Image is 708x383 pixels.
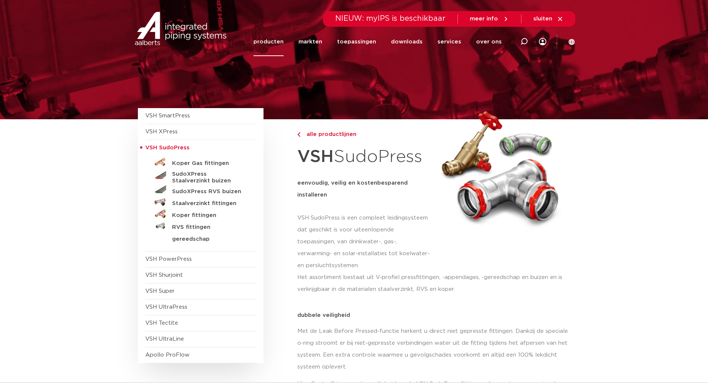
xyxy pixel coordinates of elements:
h1: SudoPress [297,143,432,171]
a: markten [298,27,322,56]
a: SudoXPress RVS buizen [145,184,256,196]
span: meer info [470,16,498,22]
a: producten [253,27,284,56]
a: Koper Gas fittingen [145,156,256,168]
div: my IPS [539,33,546,50]
span: NIEUW: myIPS is beschikbaar [335,15,446,22]
nav: Menu [253,27,502,56]
a: Staalverzinkt fittingen [145,196,256,208]
h5: gereedschap [172,236,246,243]
a: VSH PowerPress [145,256,192,262]
a: alle productlijnen [297,130,432,139]
a: VSH Tectite [145,320,178,326]
a: RVS fittingen [145,220,256,232]
a: VSH UltraPress [145,304,187,310]
a: services [437,27,461,56]
a: gereedschap [145,232,256,244]
a: VSH Shurjoint [145,272,183,278]
a: VSH UltraLine [145,336,184,342]
p: dubbele veiligheid [297,312,570,318]
h5: SudoXPress RVS buizen [172,188,246,195]
h5: SudoXPress Staalverzinkt buizen [172,171,246,184]
strong: VSH [297,148,334,165]
img: chevron-right.svg [297,132,300,137]
h5: Staalverzinkt fittingen [172,200,246,207]
span: alle productlijnen [302,132,356,137]
h5: RVS fittingen [172,224,246,231]
a: SudoXPress Staalverzinkt buizen [145,168,256,184]
p: Met de Leak Before Pressed-functie herkent u direct niet gepresste fittingen. Dankzij de speciale... [297,325,570,373]
a: downloads [391,27,423,56]
p: Het assortiment bestaat uit V-profiel pressfittingen, -appendages, -gereedschap en buizen en is v... [297,272,570,295]
a: sluiten [533,16,563,22]
h5: Koper Gas fittingen [172,160,246,167]
span: sluiten [533,16,552,22]
a: Koper fittingen [145,208,256,220]
a: VSH XPress [145,129,178,134]
a: VSH SmartPress [145,113,190,119]
h5: Koper fittingen [172,212,246,219]
strong: eenvoudig, veilig en kostenbesparend installeren [297,180,408,198]
p: VSH SudoPress is een compleet leidingsysteem dat geschikt is voor uiteenlopende toepassingen, van... [297,212,432,272]
a: toepassingen [337,27,376,56]
a: meer info [470,16,509,22]
span: VSH SudoPress [145,145,190,150]
a: over ons [476,27,502,56]
a: Apollo ProFlow [145,352,190,358]
a: VSH Super [145,288,175,294]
